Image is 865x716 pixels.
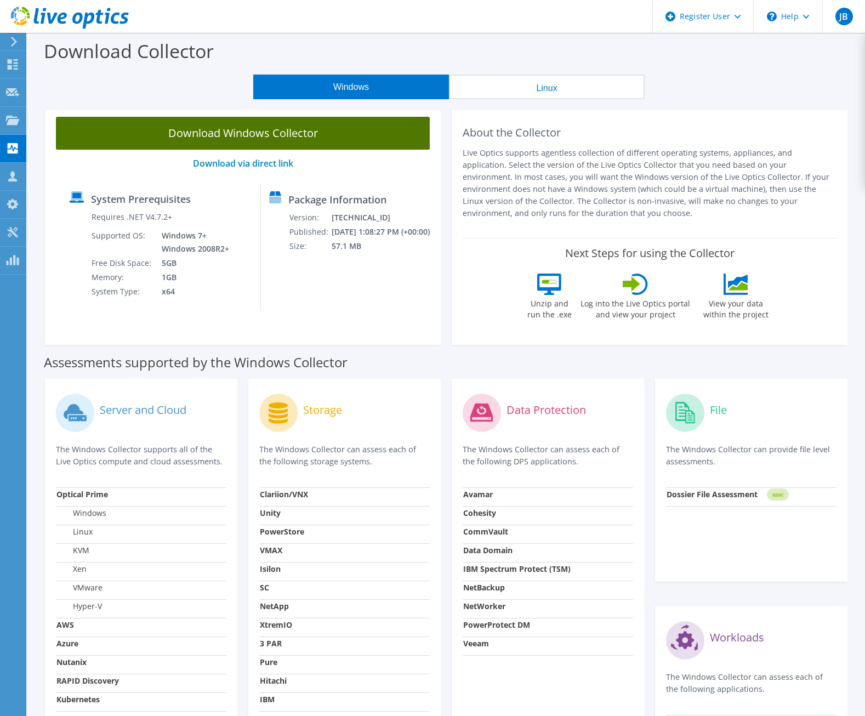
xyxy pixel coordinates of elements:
[56,508,106,519] label: Windows
[56,675,119,686] strong: RAPID Discovery
[56,526,93,537] label: Linux
[91,256,153,270] td: Free Disk Space:
[289,239,331,253] td: Size:
[260,638,282,649] strong: 3 PAR
[153,270,231,285] td: 1GB
[56,694,100,704] strong: Kubernetes
[666,671,836,695] p: The Windows Collector can assess each of the following applications.
[565,247,735,260] label: Next Steps for using the Collector
[524,295,574,320] label: Unzip and run the .exe
[56,582,103,593] label: VMware
[696,295,775,320] label: View your data within the project
[331,225,436,239] td: [DATE] 1:08:27 PM (+00:00)
[91,229,153,256] td: Supported OS:
[56,489,108,499] strong: Optical Prime
[289,211,331,225] td: Version:
[260,564,281,574] strong: Isilon
[463,601,505,611] strong: NetWorker
[91,194,191,204] label: System Prerequisites
[463,126,836,139] h2: About the Collector
[835,8,853,25] span: JB
[153,256,231,270] td: 5GB
[260,489,308,499] strong: Clariion/VNX
[153,285,231,299] td: x64
[710,632,764,643] label: Workloads
[331,239,436,253] td: 57.1 MB
[463,444,633,468] p: The Windows Collector can assess each of the following DPS applications.
[91,285,153,299] td: System Type:
[56,564,87,575] label: Xen
[259,444,430,468] p: The Windows Collector can assess each of the following storage systems.
[260,526,304,537] strong: PowerStore
[288,194,386,205] label: Package Information
[772,492,783,498] tspan: NEW!
[153,229,231,256] td: Windows 7+ Windows 2008R2+
[463,147,836,219] p: Live Optics supports agentless collection of different operating systems, appliances, and applica...
[463,545,513,555] strong: Data Domain
[56,638,78,649] strong: Azure
[44,38,214,64] label: Download Collector
[260,694,275,704] strong: IBM
[463,489,493,499] strong: Avamar
[260,675,287,686] strong: Hitachi
[56,620,74,630] strong: AWS
[666,444,836,468] p: The Windows Collector can provide file level assessments.
[100,405,186,416] label: Server and Cloud
[56,601,102,612] label: Hyper-V
[56,657,87,667] strong: Nutanix
[463,620,530,630] strong: PowerProtect DM
[56,545,89,556] label: KVM
[260,620,292,630] strong: XtremIO
[260,657,277,667] strong: Pure
[580,295,691,320] label: Log into the Live Optics portal and view your project
[260,582,269,593] strong: SC
[463,564,571,574] strong: IBM Spectrum Protect (TSM)
[289,225,331,239] td: Published:
[463,638,489,649] strong: Veeam
[507,405,586,416] label: Data Protection
[449,75,645,99] button: Linux
[463,582,505,593] strong: NetBackup
[767,12,777,21] svg: \n
[260,601,289,611] strong: NetApp
[193,157,293,169] a: Download via direct link
[667,489,758,499] strong: Dossier File Assessment
[331,211,436,225] td: [TECHNICAL_ID]
[710,405,727,416] label: File
[91,270,153,285] td: Memory:
[260,508,281,518] strong: Unity
[463,508,496,518] strong: Cohesity
[303,405,342,416] label: Storage
[56,117,430,150] a: Download Windows Collector
[92,212,172,223] label: Requires .NET V4.7.2+
[463,526,508,537] strong: CommVault
[253,75,449,99] button: Windows
[44,357,348,368] label: Assessments supported by the Windows Collector
[56,444,226,468] p: The Windows Collector supports all of the Live Optics compute and cloud assessments.
[260,545,282,555] strong: VMAX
